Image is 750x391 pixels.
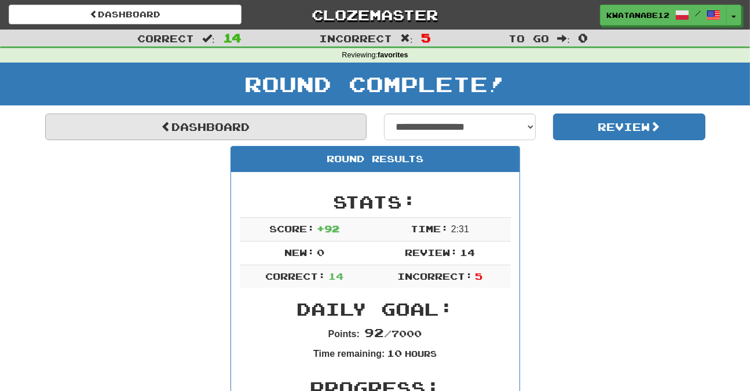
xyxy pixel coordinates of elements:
span: / [695,9,701,17]
span: 2 : 31 [451,224,469,234]
h1: Round Complete! [4,72,746,96]
a: kwatanabe12 / [600,5,727,25]
span: + 92 [317,223,339,234]
button: Review [553,114,705,140]
span: 0 [578,31,588,45]
span: 92 [364,326,384,339]
span: Score: [269,223,314,234]
span: : [400,34,413,43]
span: Correct: [265,271,325,282]
span: / 7000 [364,328,422,339]
span: Review: [405,247,458,258]
strong: Points: [328,329,360,339]
span: 14 [328,271,343,282]
span: 14 [223,31,242,45]
span: 5 [421,31,431,45]
span: New: [284,247,314,258]
span: Correct [137,32,194,44]
small: Hours [405,349,437,359]
strong: favorites [378,51,408,59]
span: 5 [475,271,482,282]
span: To go [508,32,549,44]
span: 14 [460,247,475,258]
span: : [202,34,215,43]
a: Clozemaster [259,5,492,25]
h2: Daily Goal: [240,299,511,319]
h2: Stats: [240,192,511,211]
span: : [557,34,570,43]
span: Incorrect [319,32,392,44]
a: Dashboard [45,114,367,140]
div: Round Results [231,147,519,172]
a: Dashboard [9,5,242,24]
strong: Time remaining: [313,349,385,359]
span: 10 [387,348,402,359]
span: Incorrect: [397,271,473,282]
span: 0 [317,247,324,258]
span: Time: [411,223,448,234]
span: kwatanabe12 [606,10,669,20]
